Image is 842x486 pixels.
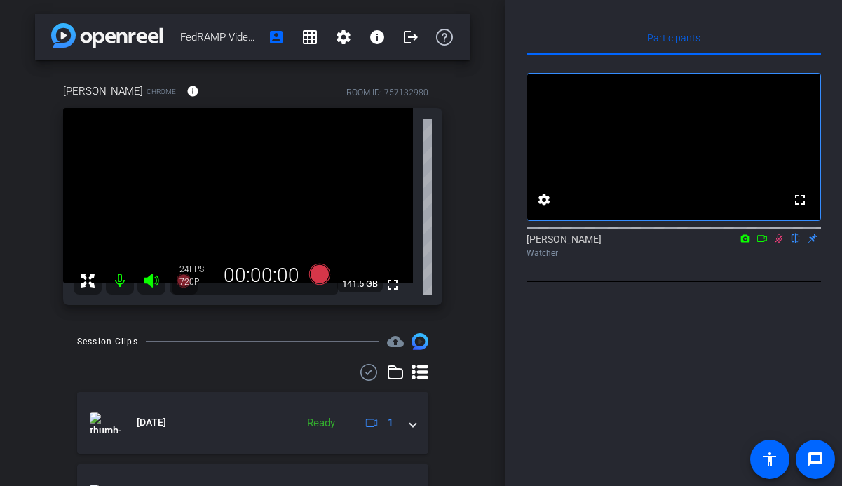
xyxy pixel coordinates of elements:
[180,23,259,51] span: FedRAMP Video Series Risk & Fraud Video - [PERSON_NAME]
[787,231,804,244] mat-icon: flip
[527,232,821,259] div: [PERSON_NAME]
[387,333,404,350] mat-icon: cloud_upload
[412,333,428,350] img: Session clips
[179,276,215,288] div: 720P
[147,86,176,97] span: Chrome
[179,264,215,275] div: 24
[90,412,121,433] img: thumb-nail
[536,191,552,208] mat-icon: settings
[215,264,308,288] div: 00:00:00
[647,33,700,43] span: Participants
[268,29,285,46] mat-icon: account_box
[792,191,808,208] mat-icon: fullscreen
[402,29,419,46] mat-icon: logout
[300,415,342,431] div: Ready
[137,415,166,430] span: [DATE]
[387,333,404,350] span: Destinations for your clips
[189,264,204,274] span: FPS
[761,451,778,468] mat-icon: accessibility
[77,335,138,349] div: Session Clips
[63,83,143,99] span: [PERSON_NAME]
[51,23,163,48] img: app-logo
[77,392,428,454] mat-expansion-panel-header: thumb-nail[DATE]Ready1
[527,247,821,259] div: Watcher
[301,29,318,46] mat-icon: grid_on
[388,415,393,430] span: 1
[335,29,352,46] mat-icon: settings
[384,276,401,293] mat-icon: fullscreen
[337,276,383,292] span: 141.5 GB
[346,86,428,99] div: ROOM ID: 757132980
[186,85,199,97] mat-icon: info
[807,451,824,468] mat-icon: message
[369,29,386,46] mat-icon: info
